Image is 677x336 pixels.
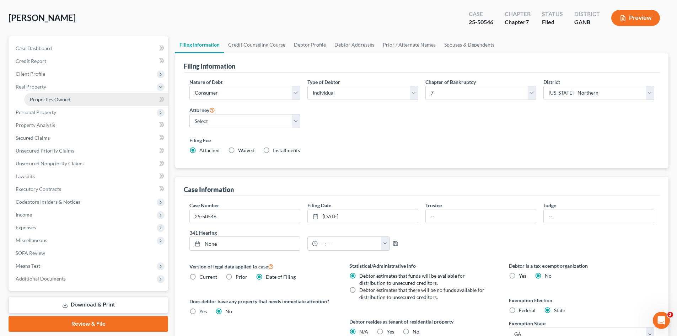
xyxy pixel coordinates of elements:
a: Download & Print [9,297,168,313]
label: Statistical/Administrative Info [349,262,495,270]
span: Property Analysis [16,122,55,128]
a: [DATE] [308,209,418,223]
label: Debtor resides as tenant of residential property [349,318,495,325]
a: Spouses & Dependents [440,36,499,53]
button: Preview [611,10,660,26]
label: District [543,78,560,86]
span: No [225,308,232,314]
label: 341 Hearing [186,229,422,236]
span: SOFA Review [16,250,45,256]
a: Unsecured Nonpriority Claims [10,157,168,170]
label: Version of legal data applied to case [189,262,335,271]
span: Installments [273,147,300,153]
label: Does debtor have any property that needs immediate attention? [189,298,335,305]
span: Yes [199,308,207,314]
span: Secured Claims [16,135,50,141]
span: Executory Contracts [16,186,61,192]
span: 7 [526,18,529,25]
span: Lawsuits [16,173,35,179]
span: Means Test [16,263,40,269]
div: District [574,10,600,18]
a: Executory Contracts [10,183,168,196]
span: Current [199,274,217,280]
a: Secured Claims [10,132,168,144]
div: Status [542,10,563,18]
span: Income [16,212,32,218]
span: Unsecured Nonpriority Claims [16,160,84,166]
label: Attorney [189,106,215,114]
span: Debtor estimates that there will be no funds available for distribution to unsecured creditors. [359,287,484,300]
span: [PERSON_NAME] [9,12,76,23]
label: Debtor is a tax exempt organization [509,262,654,270]
input: Enter case number... [190,209,300,223]
a: Debtor Profile [290,36,330,53]
span: Client Profile [16,71,45,77]
div: 25-50546 [469,18,493,26]
a: Prior / Alternate Names [378,36,440,53]
label: Exemption State [509,320,546,327]
div: Case Information [184,185,234,194]
div: GANB [574,18,600,26]
span: Personal Property [16,109,56,115]
label: Filing Date [307,202,331,209]
span: Additional Documents [16,276,66,282]
span: Waived [238,147,254,153]
label: Case Number [189,202,219,209]
span: Miscellaneous [16,237,47,243]
span: Real Property [16,84,46,90]
span: No [413,329,419,335]
div: Chapter [505,18,531,26]
label: Chapter of Bankruptcy [425,78,476,86]
span: Expenses [16,224,36,230]
a: Credit Counseling Course [224,36,290,53]
span: Federal [519,307,536,313]
label: Exemption Election [509,297,654,304]
span: Prior [236,274,247,280]
a: Property Analysis [10,119,168,132]
a: Credit Report [10,55,168,68]
span: Debtor estimates that funds will be available for distribution to unsecured creditors. [359,273,465,286]
a: Properties Owned [24,93,168,106]
a: Unsecured Priority Claims [10,144,168,157]
span: Credit Report [16,58,46,64]
div: Case [469,10,493,18]
span: Yes [387,329,394,335]
span: Attached [199,147,220,153]
span: Properties Owned [30,96,70,102]
span: State [554,307,565,313]
label: Judge [543,202,556,209]
input: -- [544,209,654,223]
input: -- [426,209,536,223]
span: 2 [667,312,673,318]
iframe: Intercom live chat [653,312,670,329]
label: Trustee [425,202,442,209]
span: Yes [519,273,526,279]
a: Case Dashboard [10,42,168,55]
label: Filing Fee [189,137,654,144]
div: Filed [542,18,563,26]
a: Debtor Addresses [330,36,378,53]
span: Case Dashboard [16,45,52,51]
a: Review & File [9,316,168,332]
a: SOFA Review [10,247,168,260]
label: Nature of Debt [189,78,222,86]
span: Date of Filing [266,274,296,280]
span: No [545,273,552,279]
span: N/A [359,329,368,335]
label: Type of Debtor [307,78,340,86]
div: Filing Information [184,62,235,70]
span: Unsecured Priority Claims [16,148,74,154]
span: Codebtors Insiders & Notices [16,199,80,205]
a: Filing Information [175,36,224,53]
a: None [190,237,300,250]
a: Lawsuits [10,170,168,183]
input: -- : -- [318,237,381,250]
div: Chapter [505,10,531,18]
